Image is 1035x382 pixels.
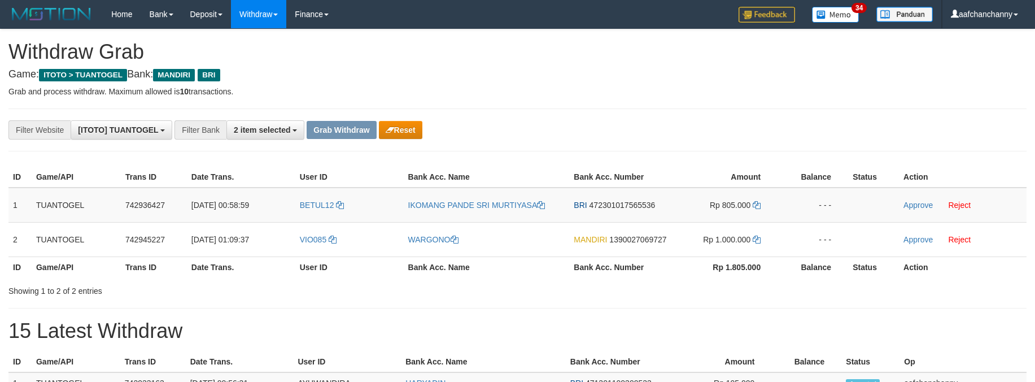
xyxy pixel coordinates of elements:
div: Showing 1 to 2 of 2 entries [8,281,423,297]
th: Action [899,257,1027,277]
th: Balance [778,167,848,188]
p: Grab and process withdraw. Maximum allowed is transactions. [8,86,1027,97]
h1: Withdraw Grab [8,41,1027,63]
span: MANDIRI [574,235,607,244]
a: Copy 1000000 to clipboard [753,235,761,244]
th: ID [8,167,32,188]
button: 2 item selected [226,120,304,140]
th: Bank Acc. Name [404,167,570,188]
a: Reject [948,201,971,210]
th: User ID [295,257,404,277]
th: Bank Acc. Number [569,257,671,277]
th: User ID [293,351,401,372]
button: Reset [379,121,422,139]
th: Game/API [32,167,121,188]
th: Bank Acc. Number [569,167,671,188]
td: 2 [8,222,32,257]
span: 742936427 [125,201,165,210]
span: ITOTO > TUANTOGEL [39,69,127,81]
span: 742945227 [125,235,165,244]
span: MANDIRI [153,69,195,81]
span: BRI [574,201,587,210]
th: Bank Acc. Number [566,351,666,372]
th: Game/API [32,351,120,372]
button: Grab Withdraw [307,121,376,139]
th: Amount [666,351,772,372]
th: Status [848,257,899,277]
a: WARGONO [408,235,458,244]
span: Copy 1390027069727 to clipboard [609,235,666,244]
span: BRI [198,69,220,81]
th: ID [8,351,32,372]
th: Date Trans. [186,351,294,372]
td: - - - [778,188,848,223]
a: Reject [948,235,971,244]
td: - - - [778,222,848,257]
span: [DATE] 01:09:37 [191,235,249,244]
h1: 15 Latest Withdraw [8,320,1027,342]
td: TUANTOGEL [32,188,121,223]
button: [ITOTO] TUANTOGEL [71,120,172,140]
th: Trans ID [121,167,187,188]
img: Feedback.jpg [739,7,795,23]
td: 1 [8,188,32,223]
img: Button%20Memo.svg [812,7,859,23]
span: Rp 1.000.000 [703,235,750,244]
a: BETUL12 [300,201,344,210]
a: Copy 805000 to clipboard [753,201,761,210]
th: Date Trans. [187,167,295,188]
a: Approve [903,201,933,210]
th: Date Trans. [187,257,295,277]
th: Game/API [32,257,121,277]
span: VIO085 [300,235,326,244]
td: TUANTOGEL [32,222,121,257]
th: Balance [778,257,848,277]
span: BETUL12 [300,201,334,210]
div: Filter Website [8,120,71,140]
span: Copy 472301017565536 to clipboard [589,201,656,210]
img: MOTION_logo.png [8,6,94,23]
strong: 10 [180,87,189,96]
th: Trans ID [120,351,186,372]
span: [ITOTO] TUANTOGEL [78,125,158,134]
span: [DATE] 00:58:59 [191,201,249,210]
th: Rp 1.805.000 [671,257,778,277]
th: Bank Acc. Name [404,257,570,277]
div: Filter Bank [174,120,226,140]
th: Trans ID [121,257,187,277]
a: IKOMANG PANDE SRI MURTIYASA [408,201,545,210]
th: User ID [295,167,404,188]
span: Rp 805.000 [710,201,750,210]
span: 2 item selected [234,125,290,134]
span: 34 [851,3,867,13]
th: Amount [671,167,778,188]
th: ID [8,257,32,277]
img: panduan.png [876,7,933,22]
th: Balance [771,351,841,372]
th: Status [841,351,899,372]
a: Approve [903,235,933,244]
h4: Game: Bank: [8,69,1027,80]
th: Action [899,167,1027,188]
th: Status [848,167,899,188]
a: VIO085 [300,235,337,244]
th: Op [899,351,1027,372]
th: Bank Acc. Name [401,351,566,372]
